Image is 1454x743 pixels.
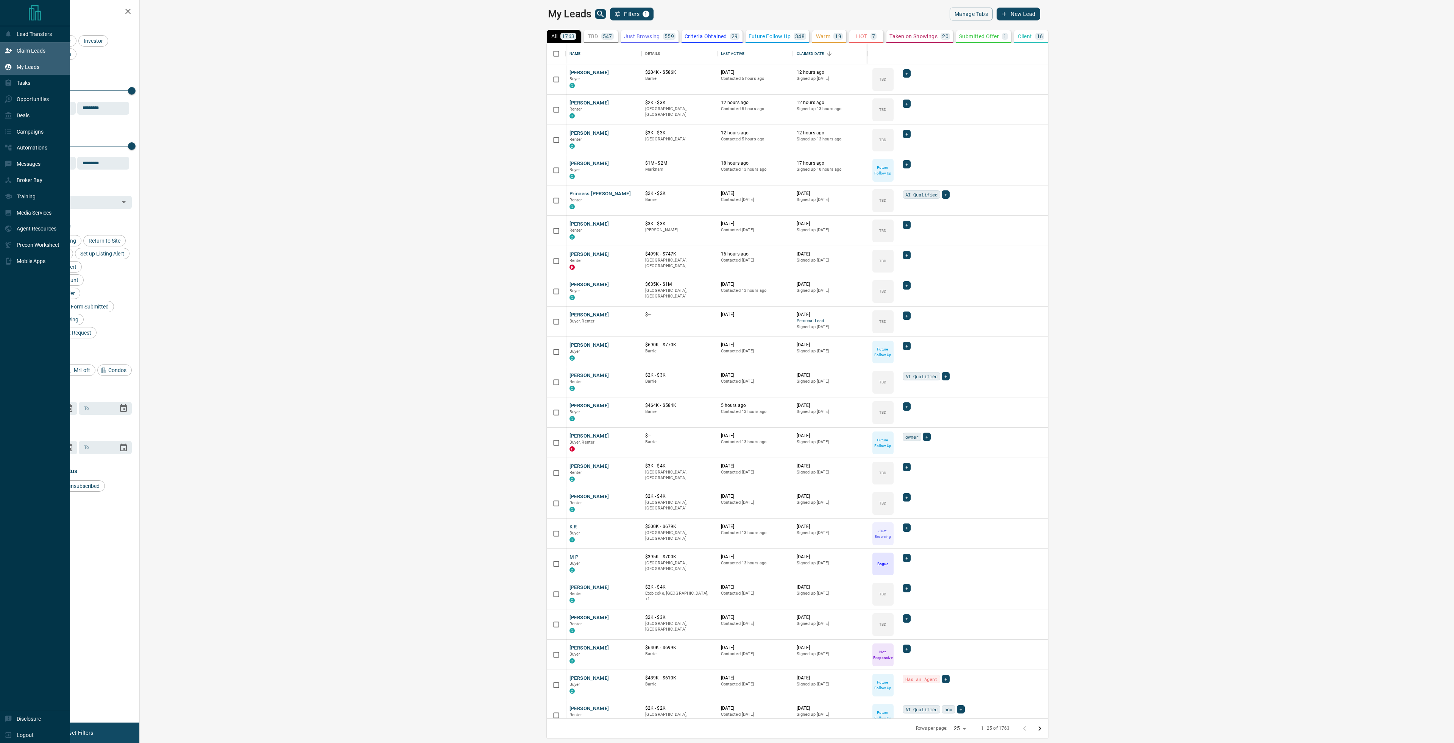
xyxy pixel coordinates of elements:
[959,706,962,713] span: +
[645,409,713,415] p: Barrie
[116,401,131,416] button: Choose date
[905,221,908,229] span: +
[569,440,595,445] span: Buyer, Renter
[905,584,908,592] span: +
[562,34,575,39] p: 1763
[944,191,947,198] span: +
[797,227,865,233] p: Signed up [DATE]
[645,167,713,173] p: Markham
[879,228,886,234] p: TBD
[721,197,789,203] p: Contacted [DATE]
[569,190,631,198] button: Princess [PERSON_NAME]
[721,523,789,530] p: [DATE]
[569,652,580,657] span: Buyer
[645,281,713,288] p: $635K - $1M
[569,507,575,512] div: condos.ca
[569,500,582,505] span: Renter
[793,43,869,64] div: Claimed Date
[569,312,609,319] button: [PERSON_NAME]
[721,372,789,379] p: [DATE]
[1037,34,1043,39] p: 16
[569,622,582,626] span: Renter
[721,530,789,536] p: Contacted 13 hours ago
[797,590,865,597] p: Signed up [DATE]
[797,584,865,590] p: [DATE]
[569,355,575,361] div: condos.ca
[569,379,582,384] span: Renter
[721,288,789,294] p: Contacted 13 hours ago
[569,221,609,228] button: [PERSON_NAME]
[569,463,609,470] button: [PERSON_NAME]
[925,433,928,441] span: +
[721,590,789,597] p: Contacted [DATE]
[942,372,950,380] div: +
[721,281,789,288] p: [DATE]
[645,584,713,590] p: $2K - $4K
[645,523,713,530] p: $500K - $679K
[624,34,660,39] p: Just Browsing
[1032,721,1047,736] button: Go to next page
[569,614,609,622] button: [PERSON_NAME]
[797,251,865,257] p: [DATE]
[797,160,865,167] p: 17 hours ago
[903,130,911,138] div: +
[685,34,727,39] p: Criteria Obtained
[877,561,888,567] p: Bogus
[569,372,609,379] button: [PERSON_NAME]
[721,348,789,354] p: Contacted [DATE]
[873,649,893,660] p: Not Responsive
[569,167,580,172] span: Buyer
[721,342,789,348] p: [DATE]
[643,11,649,17] span: 1
[816,34,831,39] p: Warm
[645,227,713,233] p: [PERSON_NAME]
[569,477,575,482] div: condos.ca
[905,615,908,622] span: +
[797,257,865,263] p: Signed up [DATE]
[950,8,993,20] button: Manage Tabs
[721,160,789,167] p: 18 hours ago
[645,190,713,197] p: $2K - $2K
[569,433,609,440] button: [PERSON_NAME]
[721,136,789,142] p: Contacted 5 hours ago
[797,379,865,385] p: Signed up [DATE]
[645,590,713,602] p: Toronto
[903,69,911,78] div: +
[879,470,886,476] p: TBD
[997,8,1040,20] button: New Lead
[717,43,793,64] div: Last Active
[856,34,867,39] p: HOT
[569,143,575,149] div: condos.ca
[645,439,713,445] p: Barrie
[645,493,713,500] p: $2K - $4K
[797,43,824,64] div: Claimed Date
[569,113,575,118] div: condos.ca
[797,106,865,112] p: Signed up 13 hours ago
[797,190,865,197] p: [DATE]
[721,645,789,651] p: [DATE]
[569,470,582,475] span: Renter
[797,197,865,203] p: Signed up [DATE]
[905,191,938,198] span: AI Qualified
[569,598,575,603] div: condos.ca
[1018,34,1032,39] p: Client
[824,48,835,59] button: Sort
[903,251,911,259] div: +
[879,288,886,294] p: TBD
[905,494,908,501] span: +
[905,554,908,562] span: +
[58,726,98,739] button: Reset Filters
[81,38,106,44] span: Investor
[797,645,865,651] p: [DATE]
[903,523,911,532] div: +
[548,8,591,20] h1: My Leads
[78,35,108,47] div: Investor
[797,463,865,469] p: [DATE]
[551,34,557,39] p: All
[942,675,950,683] div: +
[569,234,575,240] div: condos.ca
[645,469,713,481] p: [GEOGRAPHIC_DATA], [GEOGRAPHIC_DATA]
[645,342,713,348] p: $690K - $770K
[665,34,674,39] p: 559
[835,34,841,39] p: 19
